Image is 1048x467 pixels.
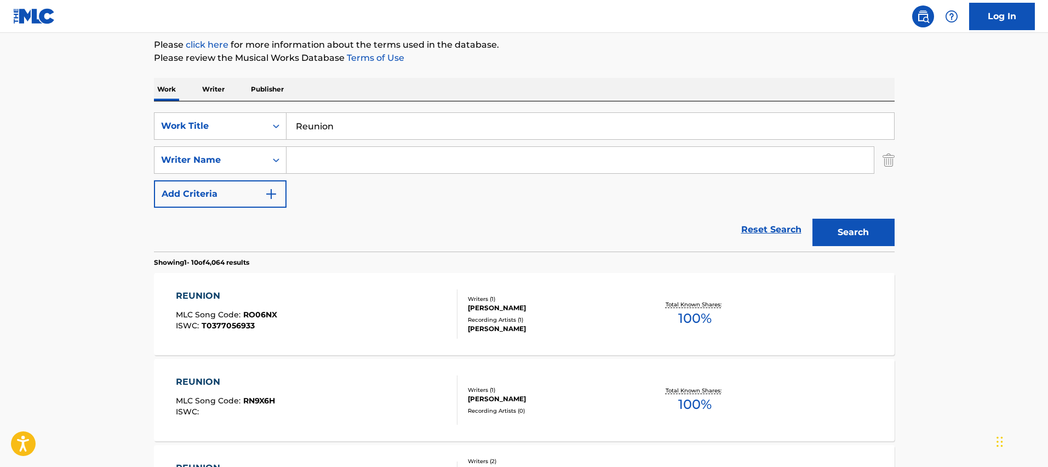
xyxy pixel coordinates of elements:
[176,310,243,320] span: MLC Song Code :
[154,273,895,355] a: REUNIONMLC Song Code:RO06NXISWC:T0377056933Writers (1)[PERSON_NAME]Recording Artists (1)[PERSON_N...
[13,8,55,24] img: MLC Logo
[186,39,228,50] a: click here
[468,394,633,404] div: [PERSON_NAME]
[812,219,895,246] button: Search
[883,146,895,174] img: Delete Criterion
[265,187,278,201] img: 9d2ae6d4665cec9f34b9.svg
[468,303,633,313] div: [PERSON_NAME]
[176,321,202,331] span: ISWC :
[678,309,712,328] span: 100 %
[154,52,895,65] p: Please review the Musical Works Database
[917,10,930,23] img: search
[468,324,633,334] div: [PERSON_NAME]
[248,78,287,101] p: Publisher
[154,180,287,208] button: Add Criteria
[154,258,249,267] p: Showing 1 - 10 of 4,064 results
[912,5,934,27] a: Public Search
[993,414,1048,467] iframe: Chat Widget
[666,386,724,395] p: Total Known Shares:
[345,53,404,63] a: Terms of Use
[468,407,633,415] div: Recording Artists ( 0 )
[202,321,255,331] span: T0377056933
[468,386,633,394] div: Writers ( 1 )
[176,396,243,406] span: MLC Song Code :
[468,316,633,324] div: Recording Artists ( 1 )
[736,218,807,242] a: Reset Search
[154,112,895,252] form: Search Form
[154,78,179,101] p: Work
[997,425,1003,458] div: Drag
[941,5,963,27] div: Help
[969,3,1035,30] a: Log In
[243,396,275,406] span: RN9X6H
[945,10,958,23] img: help
[468,457,633,465] div: Writers ( 2 )
[199,78,228,101] p: Writer
[176,407,202,417] span: ISWC :
[154,359,895,441] a: REUNIONMLC Song Code:RN9X6HISWC:Writers (1)[PERSON_NAME]Recording Artists (0)Total Known Shares:100%
[176,289,277,303] div: REUNION
[154,38,895,52] p: Please for more information about the terms used in the database.
[161,119,260,133] div: Work Title
[666,300,724,309] p: Total Known Shares:
[468,295,633,303] div: Writers ( 1 )
[161,153,260,167] div: Writer Name
[243,310,277,320] span: RO06NX
[678,395,712,414] span: 100 %
[176,375,275,389] div: REUNION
